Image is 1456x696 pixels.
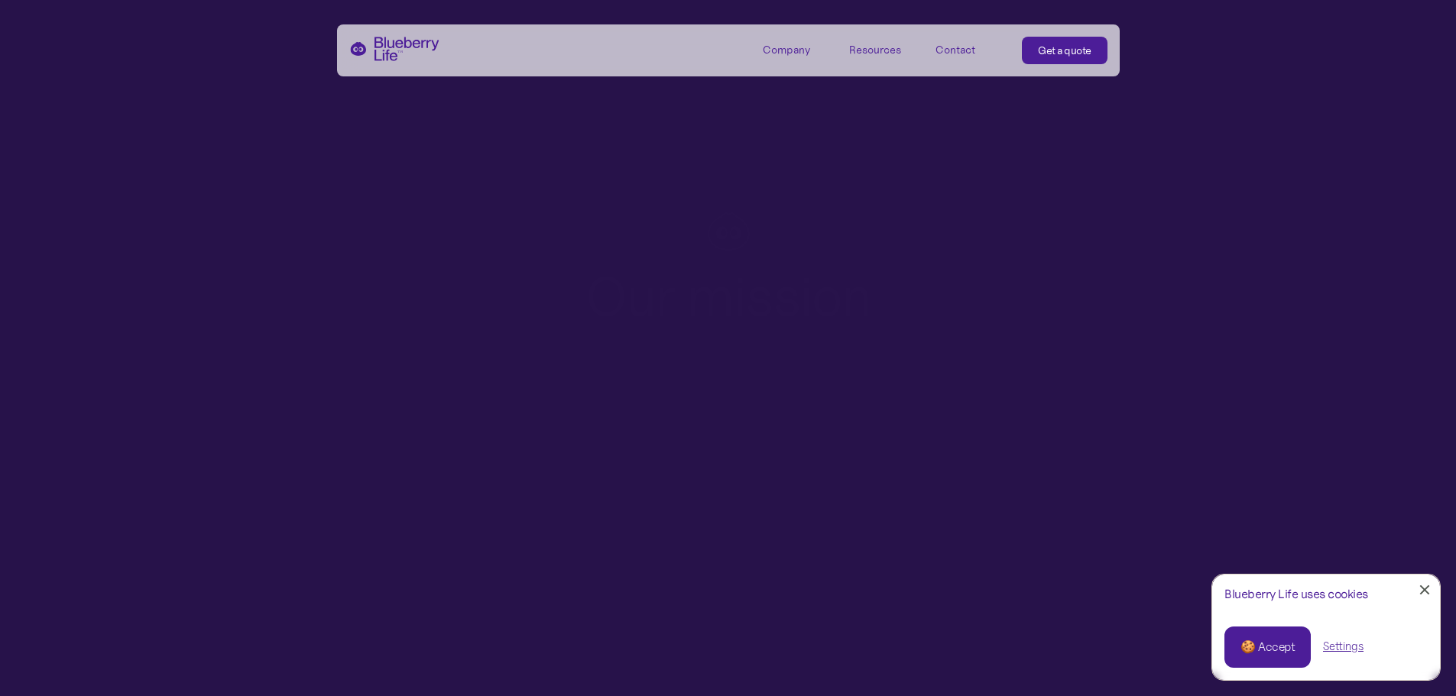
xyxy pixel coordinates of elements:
[763,37,832,62] div: Company
[1323,639,1364,655] a: Settings
[936,44,975,57] div: Contact
[1409,575,1440,605] a: Close Cookie Popup
[849,44,901,57] div: Resources
[585,268,871,326] h1: Our mission
[936,37,1004,62] a: Contact
[1224,626,1311,668] a: 🍪 Accept
[1224,587,1428,601] div: Blueberry Life uses cookies
[1022,37,1107,64] a: Get a quote
[849,37,918,62] div: Resources
[349,37,439,61] a: home
[1038,43,1091,58] div: Get a quote
[763,44,810,57] div: Company
[1240,639,1295,656] div: 🍪 Accept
